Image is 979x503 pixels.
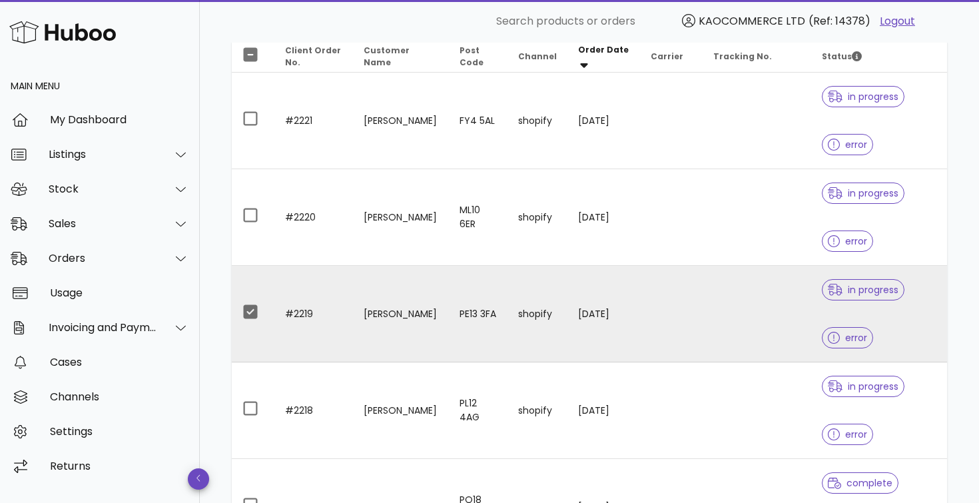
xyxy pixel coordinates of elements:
[507,41,567,73] th: Channel
[567,169,639,266] td: [DATE]
[353,169,449,266] td: [PERSON_NAME]
[828,382,898,391] span: in progress
[274,266,353,362] td: #2219
[50,356,189,368] div: Cases
[449,73,508,169] td: FY4 5AL
[518,51,557,62] span: Channel
[578,44,629,55] span: Order Date
[9,18,116,47] img: Huboo Logo
[567,41,639,73] th: Order Date: Sorted descending. Activate to remove sorting.
[567,266,639,362] td: [DATE]
[828,237,867,246] span: error
[49,183,157,195] div: Stock
[507,169,567,266] td: shopify
[49,217,157,230] div: Sales
[49,252,157,264] div: Orders
[50,286,189,299] div: Usage
[822,51,862,62] span: Status
[567,73,639,169] td: [DATE]
[460,45,484,68] span: Post Code
[50,460,189,472] div: Returns
[811,41,947,73] th: Status
[809,13,870,29] span: (Ref: 14378)
[50,425,189,438] div: Settings
[353,73,449,169] td: [PERSON_NAME]
[507,362,567,459] td: shopify
[828,189,898,198] span: in progress
[449,266,508,362] td: PE13 3FA
[285,45,341,68] span: Client Order No.
[828,478,892,488] span: complete
[699,13,805,29] span: KAOCOMMERCE LTD
[507,266,567,362] td: shopify
[567,362,639,459] td: [DATE]
[828,333,867,342] span: error
[274,73,353,169] td: #2221
[449,362,508,459] td: PL12 4AG
[353,362,449,459] td: [PERSON_NAME]
[274,362,353,459] td: #2218
[640,41,703,73] th: Carrier
[828,92,898,101] span: in progress
[353,266,449,362] td: [PERSON_NAME]
[50,390,189,403] div: Channels
[274,169,353,266] td: #2220
[651,51,683,62] span: Carrier
[274,41,353,73] th: Client Order No.
[507,73,567,169] td: shopify
[828,285,898,294] span: in progress
[828,140,867,149] span: error
[49,321,157,334] div: Invoicing and Payments
[713,51,772,62] span: Tracking No.
[353,41,449,73] th: Customer Name
[50,113,189,126] div: My Dashboard
[49,148,157,161] div: Listings
[703,41,811,73] th: Tracking No.
[364,45,410,68] span: Customer Name
[449,169,508,266] td: ML10 6ER
[880,13,915,29] a: Logout
[828,430,867,439] span: error
[449,41,508,73] th: Post Code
